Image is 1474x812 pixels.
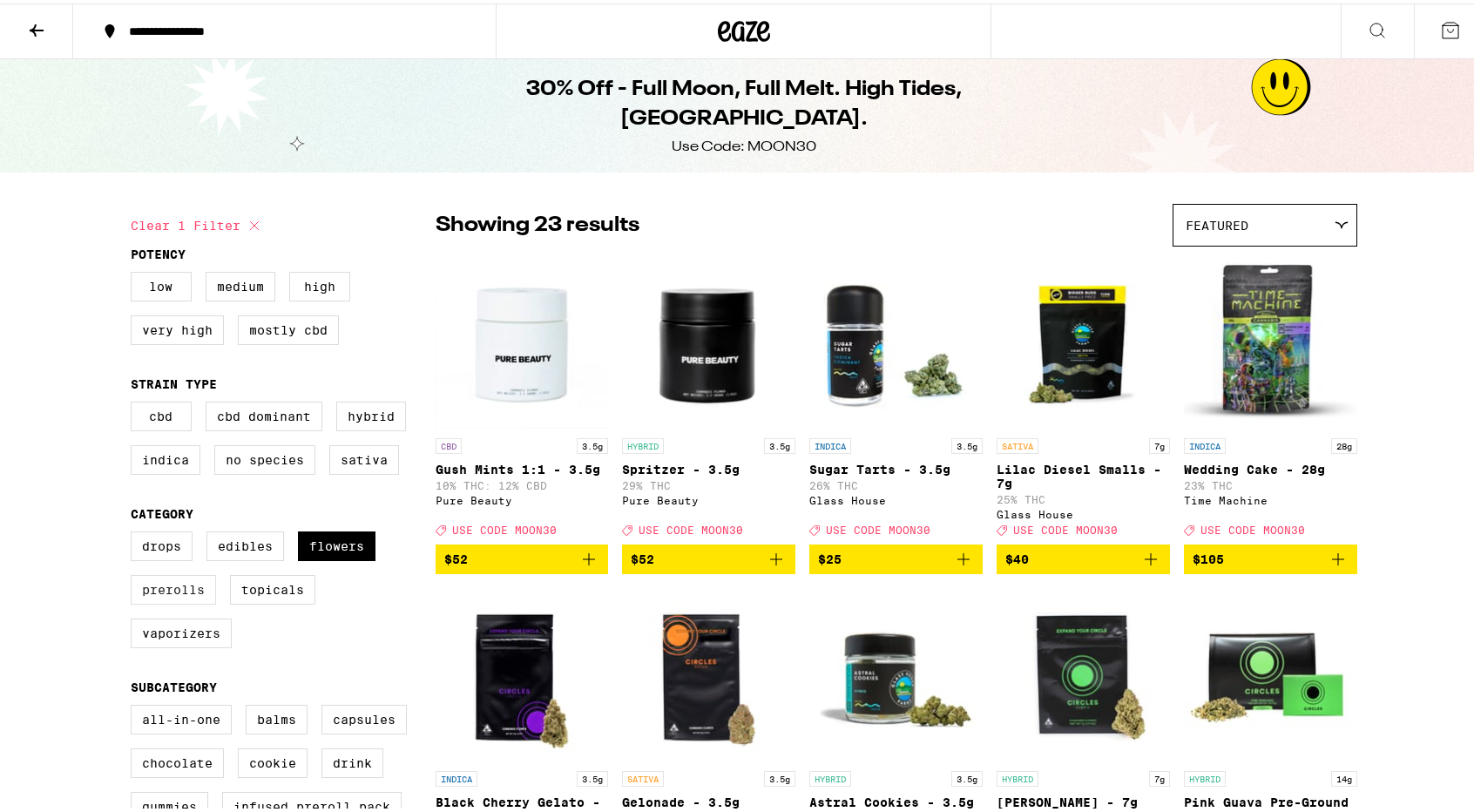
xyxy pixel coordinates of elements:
[809,477,983,488] p: 26% THC
[436,541,609,571] button: Add to bag
[622,435,664,450] p: HYBRID
[1184,252,1357,541] a: Open page for Wedding Cake - 28g from Time Machine
[826,521,930,532] span: USE CODE MOON30
[809,768,851,783] p: HYBRID
[206,268,275,298] label: Medium
[131,312,224,342] label: Very High
[622,768,664,783] p: SATIVA
[1184,491,1357,503] div: Time Machine
[298,528,375,558] label: Flowers
[997,459,1170,487] p: Lilac Diesel Smalls - 7g
[1149,435,1170,450] p: 7g
[622,541,795,571] button: Add to bag
[131,398,192,428] label: CBD
[436,252,609,541] a: Open page for Gush Mints 1:1 - 3.5g from Pure Beauty
[809,252,983,426] img: Glass House - Sugar Tarts - 3.5g
[131,615,232,645] label: Vaporizers
[809,435,851,450] p: INDICA
[1149,768,1170,783] p: 7g
[622,477,795,488] p: 29% THC
[1013,521,1118,532] span: USE CODE MOON30
[1184,435,1226,450] p: INDICA
[764,768,795,783] p: 3.5g
[1331,435,1357,450] p: 28g
[622,585,795,759] img: Circles Base Camp - Gelonade - 3.5g
[1184,252,1357,426] img: Time Machine - Wedding Cake - 28g
[427,71,1061,131] h1: 30% Off - Full Moon, Full Melt. High Tides, [GEOGRAPHIC_DATA].
[321,701,407,731] label: Capsules
[436,252,609,426] img: Pure Beauty - Gush Mints 1:1 - 3.5g
[131,244,186,258] legend: Potency
[622,252,795,541] a: Open page for Spritzer - 3.5g from Pure Beauty
[631,549,654,563] span: $52
[809,585,983,759] img: Glass House - Astral Cookies - 3.5g
[1200,521,1305,532] span: USE CODE MOON30
[436,477,609,488] p: 10% THC: 12% CBD
[238,745,308,775] label: Cookie
[809,252,983,541] a: Open page for Sugar Tarts - 3.5g from Glass House
[639,521,743,532] span: USE CODE MOON30
[230,572,315,601] label: Topicals
[951,768,983,783] p: 3.5g
[809,792,983,806] p: Astral Cookies - 3.5g
[131,701,232,731] label: All-In-One
[809,491,983,503] div: Glass House
[214,442,315,471] label: No Species
[997,768,1038,783] p: HYBRID
[452,521,557,532] span: USE CODE MOON30
[436,207,639,237] p: Showing 23 results
[1184,459,1357,473] p: Wedding Cake - 28g
[1184,477,1357,488] p: 23% THC
[436,435,462,450] p: CBD
[1331,768,1357,783] p: 14g
[1005,549,1029,563] span: $40
[131,528,193,558] label: Drops
[10,12,125,26] span: Hi. Need any help?
[436,459,609,473] p: Gush Mints 1:1 - 3.5g
[818,549,842,563] span: $25
[764,435,795,450] p: 3.5g
[131,374,217,388] legend: Strain Type
[951,435,983,450] p: 3.5g
[289,268,350,298] label: High
[131,504,193,518] legend: Category
[329,442,399,471] label: Sativa
[577,435,608,450] p: 3.5g
[622,252,795,426] img: Pure Beauty - Spritzer - 3.5g
[997,252,1170,541] a: Open page for Lilac Diesel Smalls - 7g from Glass House
[206,398,322,428] label: CBD Dominant
[131,200,265,244] button: Clear 1 filter
[1186,215,1248,229] span: Featured
[131,677,217,691] legend: Subcategory
[444,549,468,563] span: $52
[131,745,224,775] label: Chocolate
[997,491,1170,502] p: 25% THC
[1184,541,1357,571] button: Add to bag
[436,491,609,503] div: Pure Beauty
[436,768,477,783] p: INDICA
[336,398,406,428] label: Hybrid
[436,585,609,759] img: Circles Base Camp - Black Cherry Gelato - 3.5g
[238,312,339,342] label: Mostly CBD
[1184,585,1357,759] img: Circles Base Camp - Pink Guava Pre-Ground - 14g
[131,442,200,471] label: Indica
[997,252,1170,426] img: Glass House - Lilac Diesel Smalls - 7g
[206,528,284,558] label: Edibles
[622,792,795,806] p: Gelonade - 3.5g
[809,541,983,571] button: Add to bag
[809,459,983,473] p: Sugar Tarts - 3.5g
[997,505,1170,517] div: Glass House
[321,745,383,775] label: Drink
[131,268,192,298] label: Low
[997,792,1170,806] p: [PERSON_NAME] - 7g
[622,491,795,503] div: Pure Beauty
[997,435,1038,450] p: SATIVA
[622,459,795,473] p: Spritzer - 3.5g
[672,134,816,153] div: Use Code: MOON30
[1184,768,1226,783] p: HYBRID
[131,572,216,601] label: Prerolls
[1193,549,1224,563] span: $105
[577,768,608,783] p: 3.5g
[246,701,308,731] label: Balms
[997,585,1170,759] img: Circles Base Camp - Banana Bliss - 7g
